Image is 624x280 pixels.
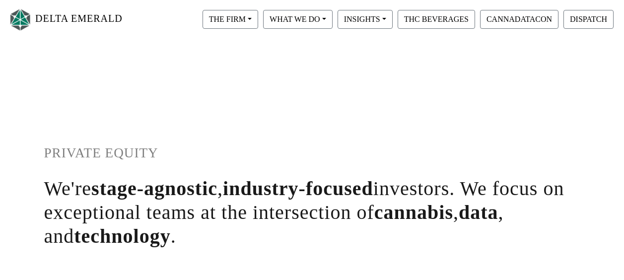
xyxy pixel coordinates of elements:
a: CANNADATACON [478,14,561,23]
button: THE FIRM [203,10,258,29]
h1: PRIVATE EQUITY [44,145,580,161]
button: INSIGHTS [338,10,393,29]
button: THC BEVERAGES [398,10,475,29]
a: DISPATCH [561,14,616,23]
span: stage-agnostic [91,177,217,200]
span: cannabis [374,201,453,223]
h1: We're , investors. We focus on exceptional teams at the intersection of , , and . [44,177,580,248]
button: CANNADATACON [480,10,558,29]
span: technology [74,225,170,247]
img: Logo [8,6,33,33]
span: industry-focused [223,177,373,200]
span: data [459,201,498,223]
button: WHAT WE DO [263,10,333,29]
a: DELTA EMERALD [8,4,123,35]
button: DISPATCH [563,10,614,29]
a: THC BEVERAGES [395,14,478,23]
